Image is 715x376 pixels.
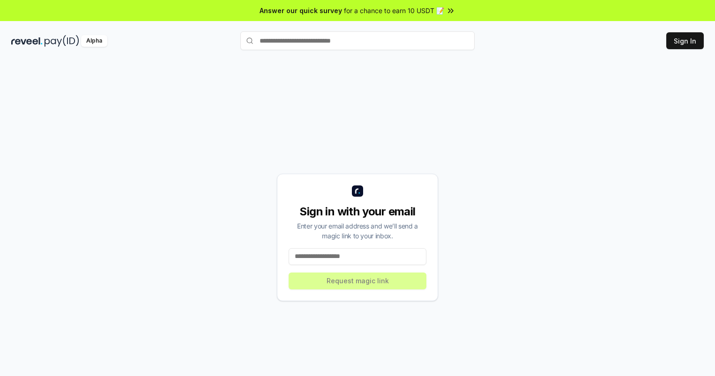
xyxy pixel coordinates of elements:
img: reveel_dark [11,35,43,47]
img: logo_small [352,185,363,197]
button: Sign In [666,32,704,49]
img: pay_id [45,35,79,47]
span: Answer our quick survey [260,6,342,15]
div: Sign in with your email [289,204,426,219]
div: Enter your email address and we’ll send a magic link to your inbox. [289,221,426,241]
span: for a chance to earn 10 USDT 📝 [344,6,444,15]
div: Alpha [81,35,107,47]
